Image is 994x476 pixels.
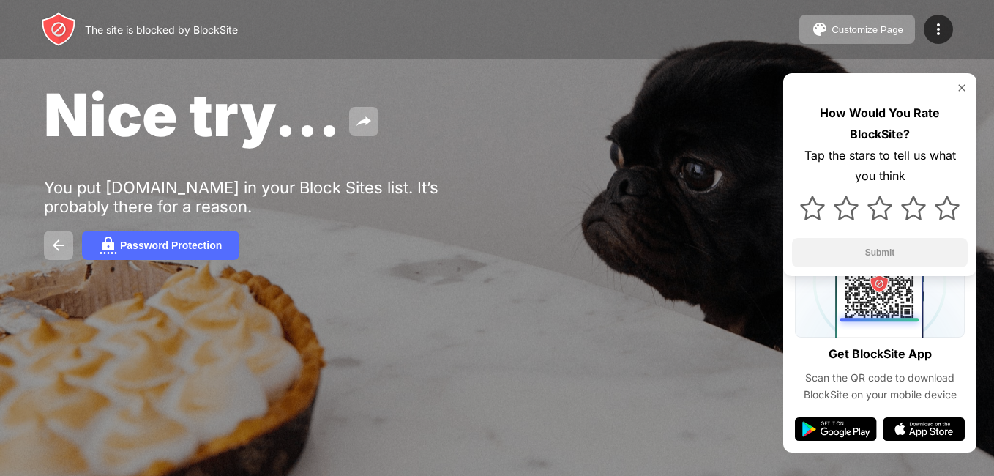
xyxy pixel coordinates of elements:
img: google-play.svg [795,417,877,441]
img: back.svg [50,237,67,254]
img: star.svg [901,196,926,220]
img: app-store.svg [883,417,965,441]
img: star.svg [867,196,892,220]
button: Password Protection [82,231,239,260]
img: password.svg [100,237,117,254]
div: The site is blocked by BlockSite [85,23,238,36]
span: Nice try... [44,79,340,150]
div: Customize Page [832,24,903,35]
div: How Would You Rate BlockSite? [792,103,968,145]
img: pallet.svg [811,21,829,38]
div: Get BlockSite App [829,343,932,365]
div: Password Protection [120,239,222,251]
img: star.svg [834,196,859,220]
img: star.svg [800,196,825,220]
img: rate-us-close.svg [956,82,968,94]
img: share.svg [355,113,373,130]
div: Tap the stars to tell us what you think [792,145,968,187]
img: menu-icon.svg [930,21,947,38]
div: Scan the QR code to download BlockSite on your mobile device [795,370,965,403]
img: star.svg [935,196,960,220]
img: header-logo.svg [41,12,76,47]
div: You put [DOMAIN_NAME] in your Block Sites list. It’s probably there for a reason. [44,178,496,216]
button: Submit [792,238,968,267]
button: Customize Page [799,15,915,44]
